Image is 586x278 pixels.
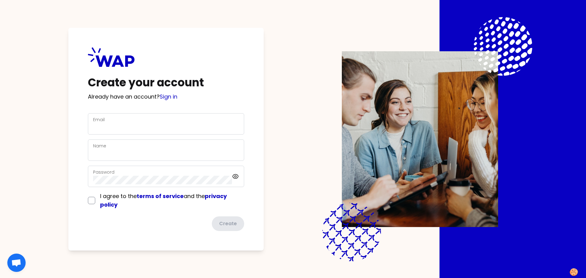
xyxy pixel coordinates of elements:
a: Sign in [160,93,177,100]
a: privacy policy [100,192,227,208]
span: I agree to the and the [100,192,227,208]
label: Email [93,117,105,123]
div: Ouvrir le chat [7,254,26,272]
label: Name [93,143,106,149]
h1: Create your account [88,77,244,89]
button: Create [212,216,244,231]
label: Password [93,169,114,175]
p: Already have an account? [88,92,244,101]
img: Description [342,51,498,227]
a: terms of service [137,192,184,200]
